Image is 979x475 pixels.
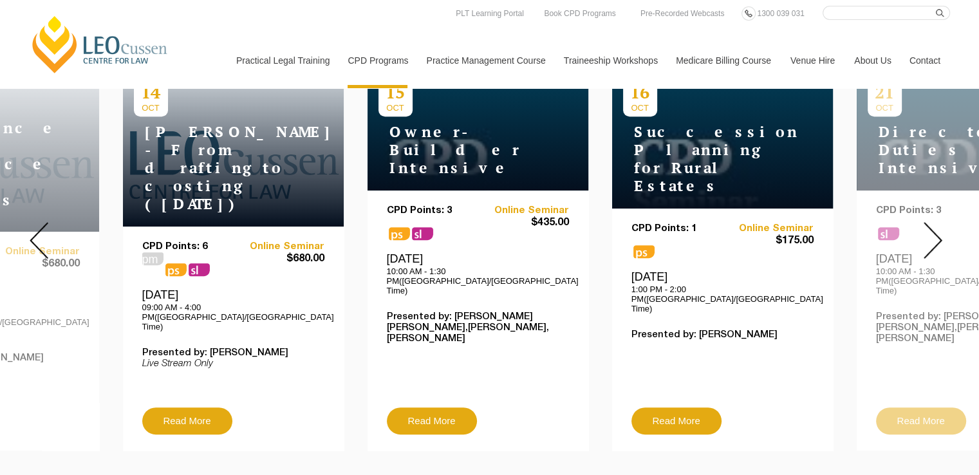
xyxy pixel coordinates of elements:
a: Contact [900,33,950,88]
p: Presented by: [PERSON_NAME] [142,348,324,359]
span: pm [142,252,163,265]
a: Practical Legal Training [227,33,339,88]
span: sl [412,227,433,240]
img: Prev [30,222,48,259]
a: Online Seminar [722,223,814,234]
a: About Us [844,33,900,88]
span: OCT [134,103,168,113]
a: Online Seminar [478,205,569,216]
h4: Succession Planning for Rural Estates [623,123,784,195]
a: Online Seminar [233,241,324,252]
p: CPD Points: 1 [631,223,723,234]
span: sl [189,263,210,276]
span: OCT [378,103,413,113]
a: Book CPD Programs [541,6,619,21]
span: OCT [623,103,657,113]
a: Pre-Recorded Webcasts [637,6,728,21]
a: 1300 039 031 [754,6,807,21]
span: ps [633,245,655,258]
img: Next [924,222,942,259]
a: CPD Programs [338,33,416,88]
a: Medicare Billing Course [666,33,781,88]
p: Presented by: [PERSON_NAME] [631,330,814,340]
a: PLT Learning Portal [452,6,527,21]
a: Practice Management Course [417,33,554,88]
p: 16 [623,81,657,103]
h4: Owner-Builder Intensive [378,123,539,177]
span: $680.00 [233,252,324,266]
a: Read More [387,407,477,434]
span: $435.00 [478,216,569,230]
p: 10:00 AM - 1:30 PM([GEOGRAPHIC_DATA]/[GEOGRAPHIC_DATA] Time) [387,266,569,295]
div: [DATE] [631,270,814,313]
p: 14 [134,81,168,103]
p: Live Stream Only [142,359,324,369]
div: [DATE] [142,288,324,331]
p: 1:00 PM - 2:00 PM([GEOGRAPHIC_DATA]/[GEOGRAPHIC_DATA] Time) [631,284,814,313]
p: 09:00 AM - 4:00 PM([GEOGRAPHIC_DATA]/[GEOGRAPHIC_DATA] Time) [142,303,324,331]
span: 1300 039 031 [757,9,804,18]
span: ps [165,263,187,276]
p: 15 [378,81,413,103]
span: ps [389,227,410,240]
p: CPD Points: 6 [142,241,234,252]
p: CPD Points: 3 [387,205,478,216]
a: Read More [142,407,232,434]
a: Venue Hire [781,33,844,88]
p: Presented by: [PERSON_NAME] [PERSON_NAME],[PERSON_NAME],[PERSON_NAME] [387,312,569,344]
span: $175.00 [722,234,814,248]
a: Traineeship Workshops [554,33,666,88]
h4: [PERSON_NAME] - From drafting to costing ([DATE]) [134,123,295,213]
a: [PERSON_NAME] Centre for Law [29,14,171,75]
div: [DATE] [387,252,569,295]
a: Read More [631,407,722,434]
